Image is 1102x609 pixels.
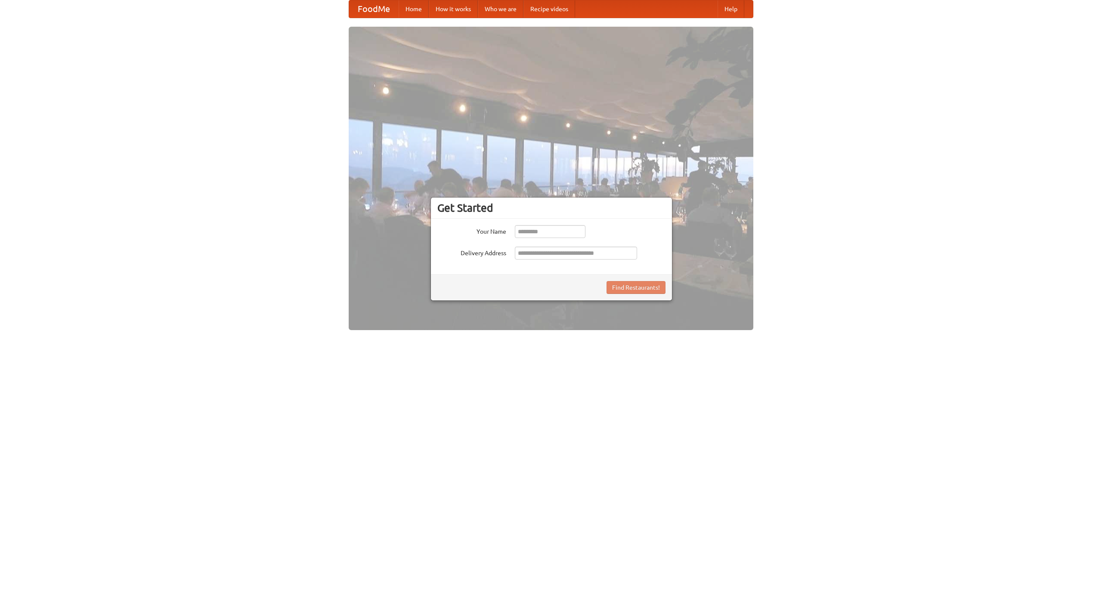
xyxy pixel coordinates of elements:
a: Help [718,0,744,18]
h3: Get Started [437,201,666,214]
a: Home [399,0,429,18]
label: Your Name [437,225,506,236]
a: Who we are [478,0,523,18]
button: Find Restaurants! [607,281,666,294]
label: Delivery Address [437,247,506,257]
a: FoodMe [349,0,399,18]
a: How it works [429,0,478,18]
a: Recipe videos [523,0,575,18]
